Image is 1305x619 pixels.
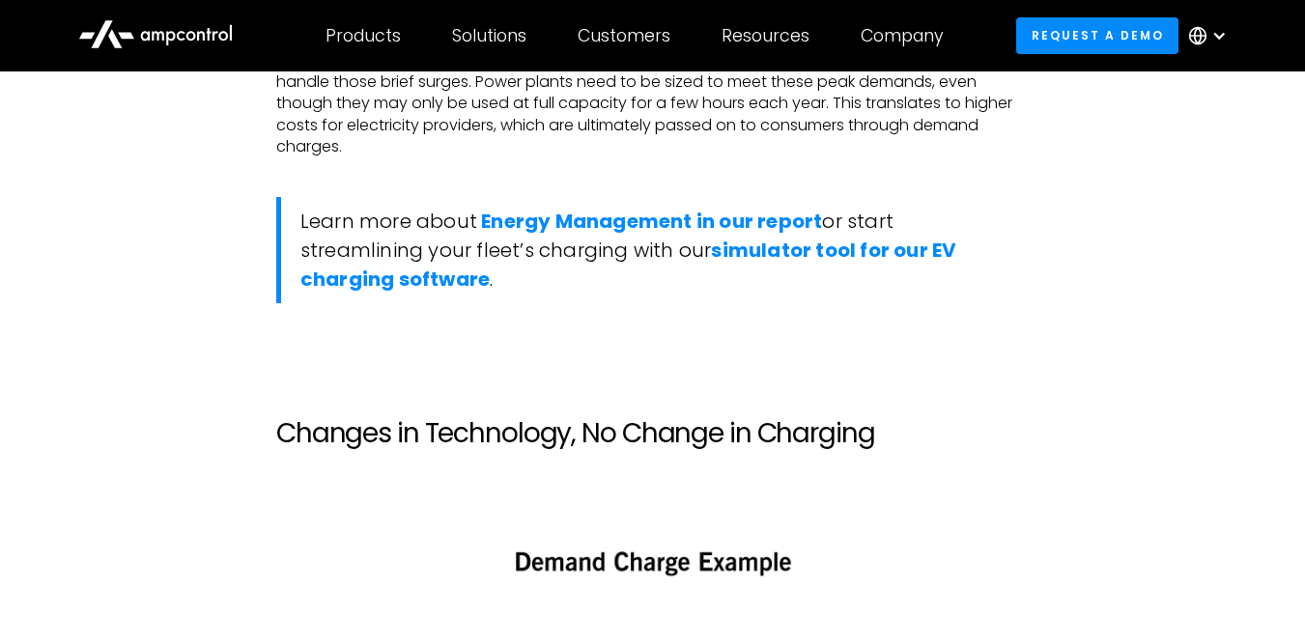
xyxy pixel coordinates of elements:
a: Energy Management in our report [481,208,822,235]
a: simulator tool for our EV charging software [300,237,957,293]
p: ‍ [276,342,1029,363]
div: Company [861,25,944,46]
div: Customers [578,25,670,46]
div: Resources [722,25,809,46]
p: Peak demand puts stress on the electrical grid, requiring significant investment in infrastructur... [276,49,1029,157]
div: Solutions [452,25,526,46]
div: Products [326,25,401,46]
a: Request a demo [1016,17,1178,53]
h2: Changes in Technology, No Change in Charging [276,417,1029,450]
blockquote: Learn more about or start streamlining your fleet’s charging with our . [276,197,1029,303]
